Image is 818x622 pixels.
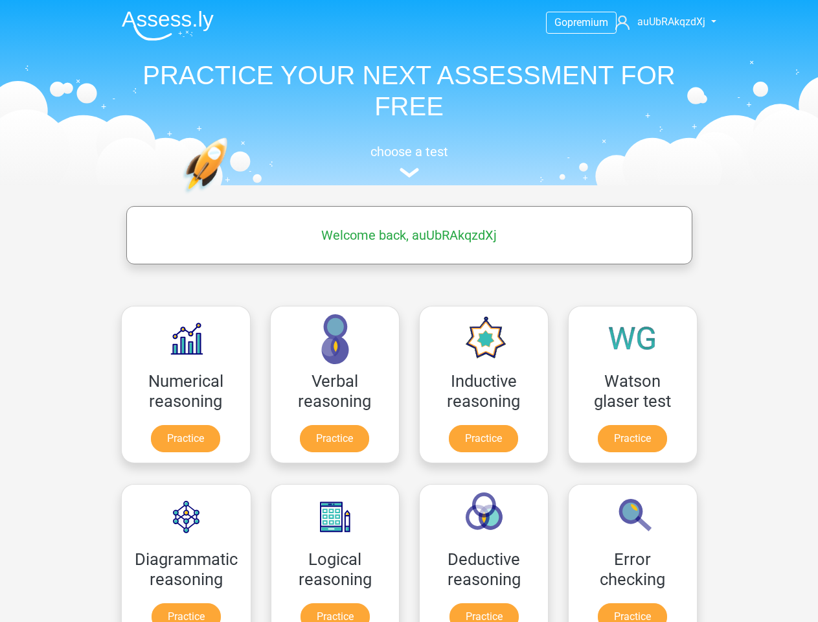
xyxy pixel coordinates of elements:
[554,16,567,29] span: Go
[111,60,707,122] h1: PRACTICE YOUR NEXT ASSESSMENT FOR FREE
[111,144,707,159] h5: choose a test
[598,425,667,452] a: Practice
[133,227,686,243] h5: Welcome back, auUbRAkqzdXj
[610,14,707,30] a: auUbRAkqzdXj
[547,14,616,31] a: Gopremium
[400,168,419,178] img: assessment
[111,144,707,178] a: choose a test
[122,10,214,41] img: Assessly
[183,137,278,255] img: practice
[151,425,220,452] a: Practice
[637,16,705,28] span: auUbRAkqzdXj
[449,425,518,452] a: Practice
[567,16,608,29] span: premium
[300,425,369,452] a: Practice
